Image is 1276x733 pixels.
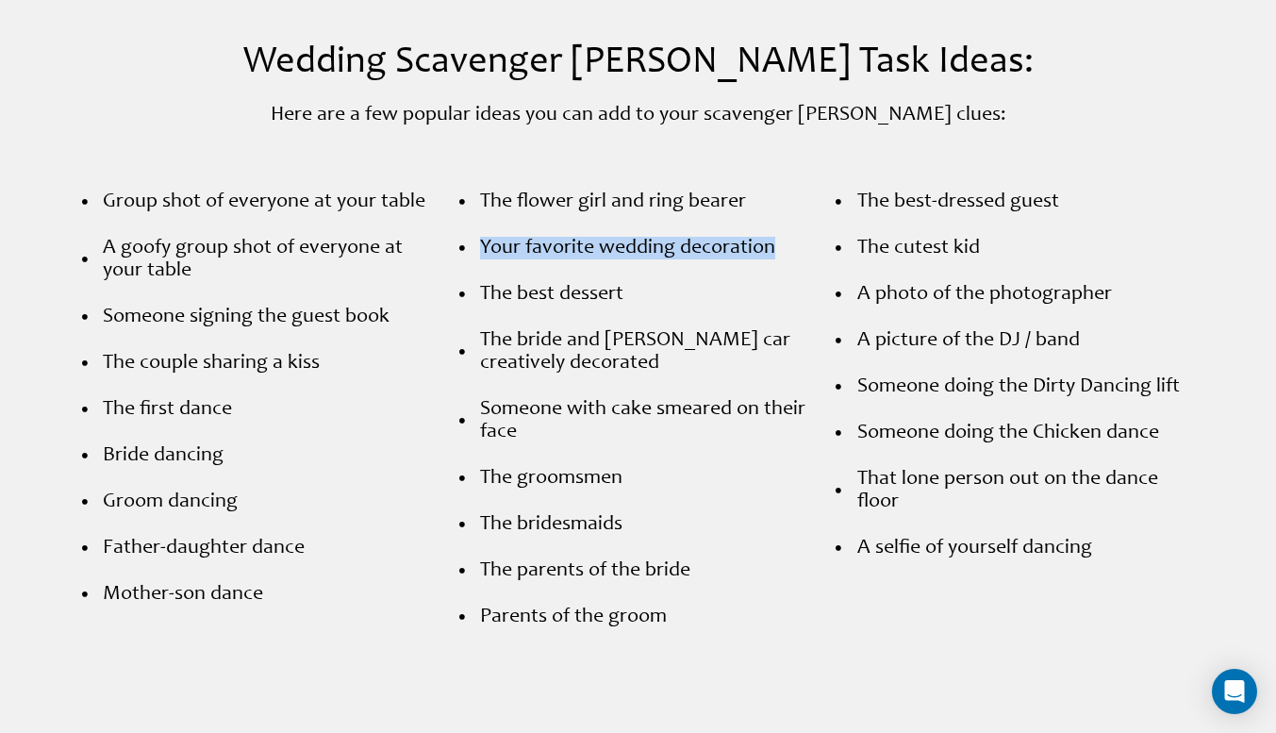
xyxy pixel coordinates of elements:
[853,468,1194,513] span: That lone person out on the dance floor
[475,191,746,213] span: The flower girl and ring bearer
[853,329,1080,352] span: A picture of the DJ / band
[98,398,232,421] span: The first dance
[853,537,1092,559] span: A selfie of yourself dancing
[98,537,305,559] span: Father-daughter dance
[98,352,320,375] span: The couple sharing a kiss
[475,398,817,443] span: Someone with cake smeared on their face
[853,375,1180,398] span: Someone doing the Dirty Dancing lift
[853,422,1159,444] span: Someone doing the Chicken dance
[853,237,980,259] span: The cutest kid
[98,444,224,467] span: Bride dancing
[475,606,667,628] span: Parents of the groom
[475,283,623,306] span: The best dessert
[98,237,439,282] span: A goofy group shot of everyone at your table
[475,467,622,490] span: The groomsmen
[853,283,1112,306] span: A photo of the photographer
[475,329,817,375] span: The bride and [PERSON_NAME] car creatively decorated
[98,191,425,213] span: Group shot of everyone at your table
[98,491,238,513] span: Groom dancing
[475,559,690,582] span: The parents of the bride
[475,513,622,536] span: The bridesmaids
[9,96,1267,134] div: Here are a few popular ideas you can add to your scavenger [PERSON_NAME] clues:
[98,583,263,606] span: Mother-son dance
[9,40,1267,87] h2: Wedding Scavenger [PERSON_NAME] Task Ideas:
[1212,669,1257,714] div: Open Intercom Messenger
[853,191,1059,213] span: The best-dressed guest
[475,237,775,259] span: Your favorite wedding decoration
[98,306,389,328] span: Someone signing the guest book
